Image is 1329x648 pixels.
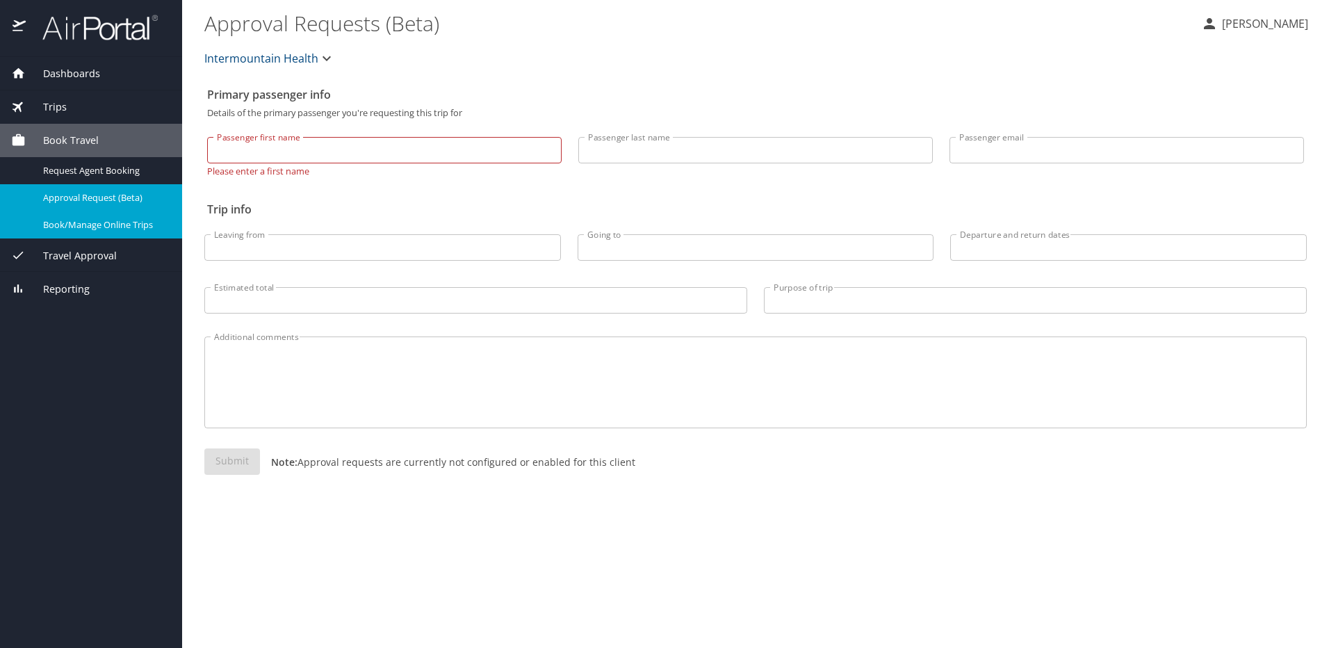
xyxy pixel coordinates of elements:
span: Trips [26,99,67,115]
img: airportal-logo.png [27,14,158,41]
span: Book/Manage Online Trips [43,218,165,232]
h2: Primary passenger info [207,83,1304,106]
img: icon-airportal.png [13,14,27,41]
button: [PERSON_NAME] [1196,11,1314,36]
p: Approval requests are currently not configured or enabled for this client [260,455,635,469]
span: Reporting [26,282,90,297]
button: Intermountain Health [199,44,341,72]
p: [PERSON_NAME] [1218,15,1308,32]
p: Please enter a first name [207,163,562,176]
h1: Approval Requests (Beta) [204,1,1190,44]
p: Details of the primary passenger you're requesting this trip for [207,108,1304,118]
span: Request Agent Booking [43,164,165,177]
span: Intermountain Health [204,49,318,68]
span: Dashboards [26,66,100,81]
span: Approval Request (Beta) [43,191,165,204]
strong: Note: [271,455,297,469]
span: Travel Approval [26,248,117,264]
span: Book Travel [26,133,99,148]
h2: Trip info [207,198,1304,220]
